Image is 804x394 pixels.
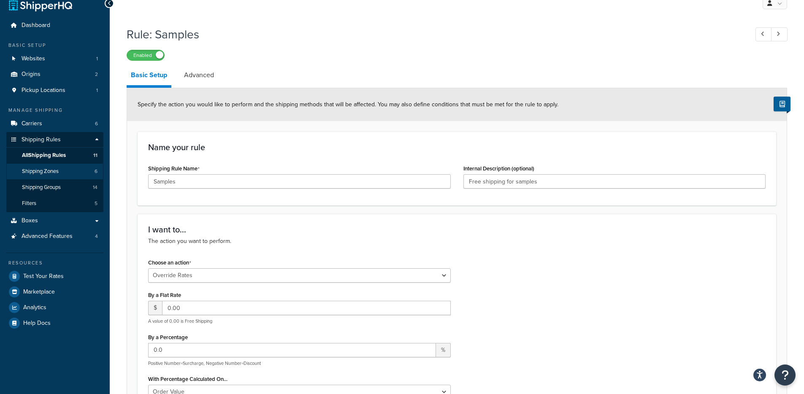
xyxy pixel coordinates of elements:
span: 6 [95,120,98,127]
li: Pickup Locations [6,83,103,98]
p: The action you want to perform. [148,237,766,246]
span: Origins [22,71,41,78]
span: 6 [95,168,97,175]
span: 11 [93,152,97,159]
span: Specify the action you would like to perform and the shipping methods that will be affected. You ... [138,100,558,109]
a: Analytics [6,300,103,315]
span: 14 [93,184,97,191]
label: Choose an action [148,259,191,266]
span: Websites [22,55,45,62]
a: Carriers6 [6,116,103,132]
p: Positive Number=Surcharge, Negative Number=Discount [148,360,451,367]
a: Pickup Locations1 [6,83,103,98]
span: Analytics [23,304,46,311]
a: Websites1 [6,51,103,67]
span: Pickup Locations [22,87,65,94]
li: Shipping Zones [6,164,103,179]
a: Advanced [180,65,218,85]
h3: I want to... [148,225,766,234]
span: 4 [95,233,98,240]
button: Open Resource Center [774,364,796,386]
a: Dashboard [6,18,103,33]
span: Shipping Rules [22,136,61,143]
div: Manage Shipping [6,107,103,114]
h3: Name your rule [148,143,766,152]
a: Shipping Zones6 [6,164,103,179]
h1: Rule: Samples [127,26,740,43]
span: Carriers [22,120,42,127]
div: Basic Setup [6,42,103,49]
a: Shipping Rules [6,132,103,148]
a: AllShipping Rules11 [6,148,103,163]
label: Enabled [127,50,164,60]
li: Shipping Groups [6,180,103,195]
li: Advanced Features [6,229,103,244]
span: Dashboard [22,22,50,29]
span: Boxes [22,217,38,224]
span: 1 [96,55,98,62]
span: Marketplace [23,289,55,296]
span: Test Your Rates [23,273,64,280]
li: Origins [6,67,103,82]
span: $ [148,301,162,315]
a: Filters5 [6,196,103,211]
span: Shipping Groups [22,184,61,191]
a: Previous Record [755,27,772,41]
span: Help Docs [23,320,51,327]
a: Basic Setup [127,65,171,88]
p: A value of 0.00 is Free Shipping [148,318,451,324]
span: 2 [95,71,98,78]
span: % [436,343,451,357]
a: Origins2 [6,67,103,82]
span: 1 [96,87,98,94]
li: Filters [6,196,103,211]
label: Internal Description (optional) [463,165,534,172]
span: Shipping Zones [22,168,59,175]
a: Next Record [771,27,788,41]
li: Shipping Rules [6,132,103,212]
a: Advanced Features4 [6,229,103,244]
span: Filters [22,200,36,207]
a: Boxes [6,213,103,229]
a: Shipping Groups14 [6,180,103,195]
a: Test Your Rates [6,269,103,284]
label: By a Flat Rate [148,292,181,298]
li: Websites [6,51,103,67]
label: By a Percentage [148,334,188,340]
label: Shipping Rule Name [148,165,200,172]
span: All Shipping Rules [22,152,66,159]
a: Help Docs [6,316,103,331]
span: Advanced Features [22,233,73,240]
label: With Percentage Calculated On... [148,376,227,382]
div: Resources [6,259,103,267]
span: 5 [95,200,97,207]
button: Show Help Docs [774,97,790,111]
li: Carriers [6,116,103,132]
a: Marketplace [6,284,103,300]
